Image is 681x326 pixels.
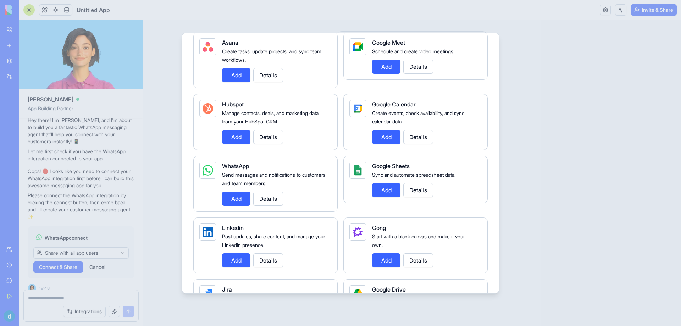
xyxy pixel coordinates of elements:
button: Add [222,130,250,144]
button: Add [372,60,400,74]
span: Create events, check availability, and sync calendar data. [372,110,464,125]
span: Manage contacts, deals, and marketing data from your HubSpot CRM. [222,110,319,125]
span: Start with a blank canvas and make it your own. [372,233,465,248]
button: Details [403,130,433,144]
button: Details [253,192,283,206]
button: Add [372,130,400,144]
span: Create tasks, update projects, and sync team workflows. [222,48,321,63]
span: Google Meet [372,39,405,46]
button: Add [372,183,400,197]
span: Google Sheets [372,162,410,170]
span: Hubspot [222,101,244,108]
span: Schedule and create video meetings. [372,48,454,54]
button: Details [253,68,283,82]
span: Gong [372,224,386,231]
span: Google Drive [372,286,406,293]
span: Jira [222,286,232,293]
span: Post updates, share content, and manage your LinkedIn presence. [222,233,325,248]
span: Send messages and notifications to customers and team members. [222,172,326,186]
button: Add [222,253,250,267]
button: Add [372,253,400,267]
button: Details [403,60,433,74]
span: WhatsApp [222,162,249,170]
span: Sync and automate spreadsheet data. [372,172,455,178]
span: Google Calendar [372,101,416,108]
button: Details [403,183,433,197]
button: Add [222,68,250,82]
button: Details [403,253,433,267]
button: Details [253,253,283,267]
span: Linkedin [222,224,244,231]
span: Asana [222,39,238,46]
button: Details [253,130,283,144]
button: Add [222,192,250,206]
